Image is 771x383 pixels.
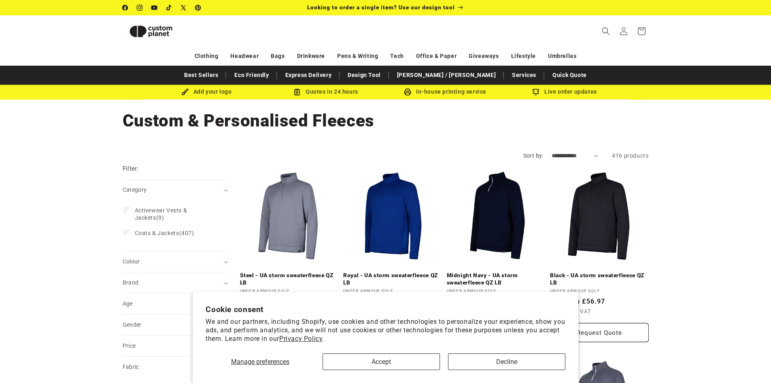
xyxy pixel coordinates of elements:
a: Bags [271,49,285,63]
a: Privacy Policy [279,335,323,342]
span: Coats & Jackets [135,230,179,236]
img: In-house printing [404,88,411,96]
img: Order updates [532,88,539,96]
span: (9) [135,207,214,221]
span: Manage preferences [231,358,289,366]
div: Live order updates [505,87,624,97]
a: Quick Quote [548,68,591,82]
summary: Fabric (0 selected) [123,357,228,377]
span: Colour [123,258,140,265]
a: Midnight Navy - UA storm sweaterfleece QZ LB [447,272,546,286]
button: Accept [323,353,440,370]
div: Quotes in 24 hours [266,87,386,97]
summary: Search [597,22,615,40]
span: (407) [135,229,194,237]
p: We and our partners, including Shopify, use cookies and other technologies to personalize your ex... [206,318,565,343]
a: Steel - UA storm sweaterfleece QZ LB [240,272,339,286]
a: Black - UA storm sweaterfleece QZ LB [550,272,649,286]
button: Decline [448,353,565,370]
a: Giveaways [469,49,499,63]
summary: Colour (0 selected) [123,251,228,272]
a: Design Tool [344,68,385,82]
img: Order Updates Icon [293,88,301,96]
span: Age [123,300,133,307]
a: Drinkware [297,49,325,63]
span: Looking to order a single item? Use our design tool [307,4,455,11]
summary: Category (0 selected) [123,180,228,200]
span: Price [123,342,136,349]
a: Headwear [230,49,259,63]
span: Brand [123,279,139,286]
span: Category [123,186,147,193]
div: Add your logo [147,87,266,97]
a: Express Delivery [281,68,336,82]
img: Brush Icon [181,88,189,96]
button: Manage preferences [206,353,314,370]
summary: Price [123,336,228,356]
a: Pens & Writing [337,49,378,63]
h2: Filter: [123,164,139,173]
a: Office & Paper [416,49,457,63]
summary: Gender (0 selected) [123,315,228,335]
span: Gender [123,321,142,328]
a: Lifestyle [511,49,536,63]
h2: Cookie consent [206,305,565,314]
h1: Custom & Personalised Fleeces [123,110,649,132]
span: Activewear Vests & Jackets [135,207,187,221]
a: [PERSON_NAME] / [PERSON_NAME] [393,68,500,82]
div: In-house printing service [386,87,505,97]
a: Best Sellers [180,68,222,82]
a: Clothing [195,49,219,63]
button: Request Quote [550,323,649,342]
label: Sort by: [523,152,544,159]
summary: Age (0 selected) [123,293,228,314]
a: Services [508,68,540,82]
a: Tech [390,49,404,63]
a: Royal - UA storm sweaterfleece QZ LB [343,272,442,286]
span: Fabric [123,364,139,370]
a: Umbrellas [548,49,576,63]
a: Eco Friendly [230,68,273,82]
summary: Brand (0 selected) [123,272,228,293]
img: Custom Planet [123,19,179,44]
span: 416 products [612,152,648,159]
a: Custom Planet [119,15,206,47]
